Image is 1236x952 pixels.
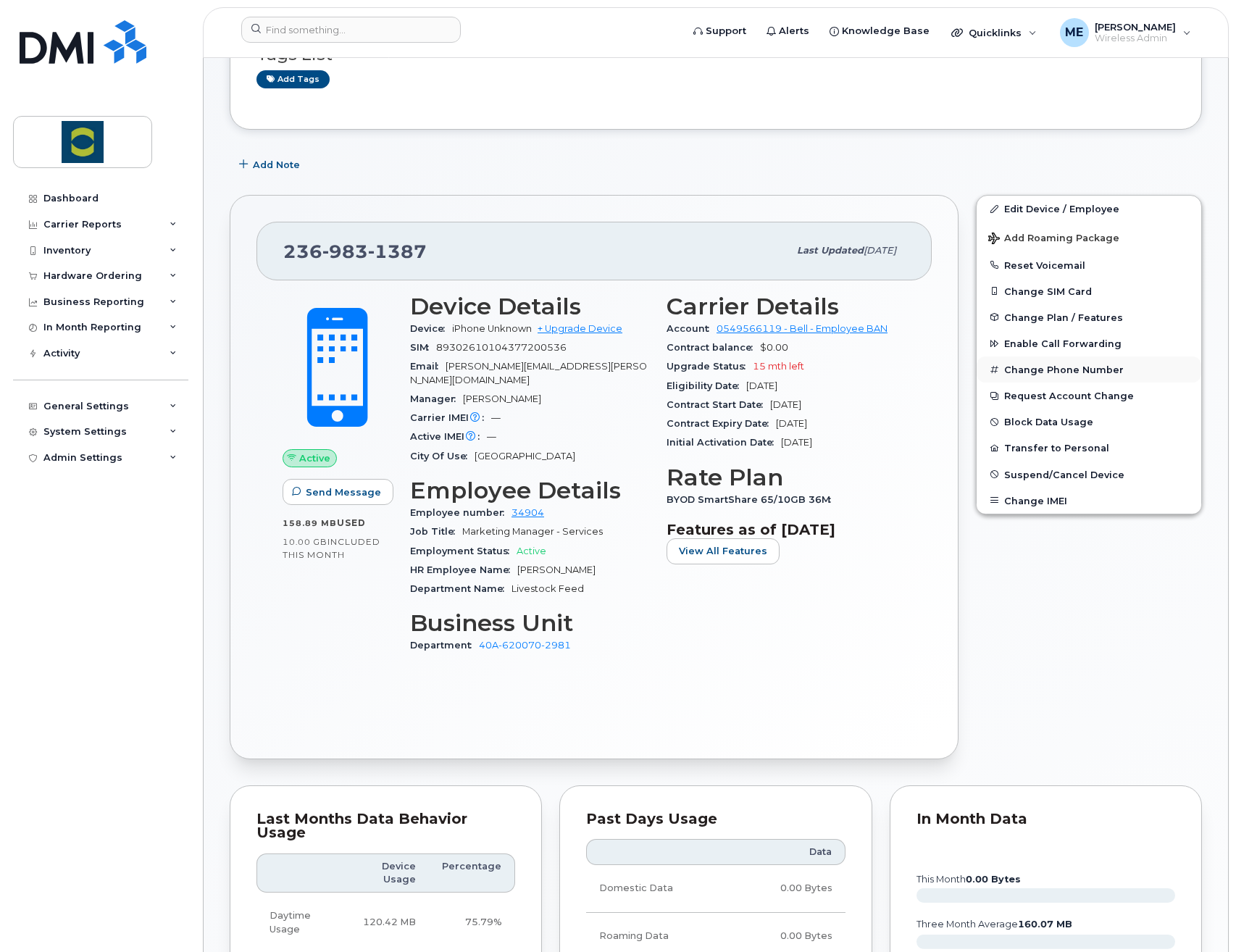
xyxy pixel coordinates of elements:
button: Suspend/Cancel Device [977,462,1201,488]
td: 0.00 Bytes [729,865,845,912]
h3: Employee Details [410,477,649,504]
span: 89302610104377200536 [436,342,567,353]
span: [PERSON_NAME] [463,393,541,404]
button: Send Message [283,479,393,505]
button: Change Phone Number [977,356,1201,383]
span: Active [299,451,330,465]
span: Contract balance [667,342,760,353]
th: Data [729,839,845,865]
span: 10.00 GB [283,537,327,547]
span: Upgrade Status [667,361,753,372]
span: Alerts [779,24,809,38]
span: [PERSON_NAME] [1095,21,1176,33]
th: Device Usage [348,853,430,893]
span: Wireless Admin [1095,33,1176,44]
a: 0549566119 - Bell - Employee BAN [717,323,888,334]
a: 40A-620070-2981 [479,640,571,651]
span: Knowledge Base [842,24,930,38]
span: Active IMEI [410,431,487,442]
span: included this month [283,536,380,560]
span: Account [667,323,717,334]
tspan: 0.00 Bytes [966,874,1021,885]
span: Support [706,24,746,38]
text: this month [916,874,1021,885]
span: View All Features [679,544,767,558]
span: Active [517,546,546,556]
div: Last Months Data Behavior Usage [256,812,515,840]
span: HR Employee Name [410,564,517,575]
a: Add tags [256,70,330,88]
span: Email [410,361,446,372]
span: — [487,431,496,442]
div: Past Days Usage [586,812,845,827]
a: Support [683,17,756,46]
div: Maria Espinoza [1050,18,1201,47]
a: Alerts [756,17,819,46]
span: Contract Start Date [667,399,770,410]
span: Quicklinks [969,27,1022,38]
span: [DATE] [770,399,801,410]
span: City Of Use [410,451,475,462]
span: Marketing Manager - Services [462,526,603,537]
span: Employee number [410,507,511,518]
span: used [337,517,366,528]
h3: Carrier Details [667,293,906,320]
span: Carrier IMEI [410,412,491,423]
h3: Tags List [256,46,1175,64]
button: Change SIM Card [977,278,1201,304]
span: [GEOGRAPHIC_DATA] [475,451,575,462]
a: Edit Device / Employee [977,196,1201,222]
span: SIM [410,342,436,353]
span: Livestock Feed [511,583,584,594]
span: [PERSON_NAME][EMAIL_ADDRESS][PERSON_NAME][DOMAIN_NAME] [410,361,647,385]
td: Domestic Data [586,865,728,912]
span: Last updated [797,245,864,256]
a: 34904 [511,507,544,518]
h3: Business Unit [410,610,649,636]
text: three month average [916,919,1072,930]
tspan: 160.07 MB [1018,919,1072,930]
div: In Month Data [916,812,1175,827]
span: Job Title [410,526,462,537]
span: Department Name [410,583,511,594]
button: Add Note [230,151,312,178]
span: [DATE] [864,245,896,256]
th: Percentage [429,853,515,893]
span: Suspend/Cancel Device [1004,469,1124,480]
button: View All Features [667,538,780,564]
span: Add Roaming Package [988,233,1119,246]
a: + Upgrade Device [538,323,622,334]
span: Manager [410,393,463,404]
span: 15 mth left [753,361,804,372]
span: Send Message [306,485,381,499]
span: 236 [283,241,427,262]
span: [DATE] [781,437,812,448]
span: iPhone Unknown [452,323,532,334]
button: Transfer to Personal [977,435,1201,461]
span: $0.00 [760,342,788,353]
span: [PERSON_NAME] [517,564,596,575]
input: Find something... [241,17,461,43]
span: 158.89 MB [283,518,337,528]
span: Department [410,640,479,651]
button: Enable Call Forwarding [977,330,1201,356]
button: Change Plan / Features [977,304,1201,330]
span: Change Plan / Features [1004,312,1123,322]
button: Add Roaming Package [977,222,1201,252]
span: Enable Call Forwarding [1004,338,1122,349]
button: Request Account Change [977,383,1201,409]
span: Employment Status [410,546,517,556]
button: Change IMEI [977,488,1201,514]
span: 1387 [368,241,427,262]
h3: Features as of [DATE] [667,521,906,538]
span: [DATE] [776,418,807,429]
div: Quicklinks [941,18,1047,47]
span: Device [410,323,452,334]
span: 983 [322,241,368,262]
avayaelement: 620070-2981 [502,640,571,651]
span: [DATE] [746,380,777,391]
button: Block Data Usage [977,409,1201,435]
span: BYOD SmartShare 65/10GB 36M [667,494,838,505]
h3: Rate Plan [667,464,906,490]
a: Knowledge Base [819,17,940,46]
